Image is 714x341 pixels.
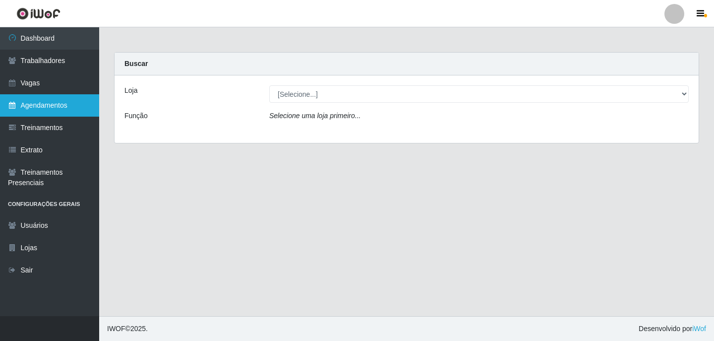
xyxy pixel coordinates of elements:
label: Função [124,111,148,121]
i: Selecione uma loja primeiro... [269,112,360,120]
img: CoreUI Logo [16,7,60,20]
a: iWof [692,325,706,333]
label: Loja [124,85,137,96]
span: Desenvolvido por [639,324,706,334]
span: © 2025 . [107,324,148,334]
strong: Buscar [124,60,148,68]
span: IWOF [107,325,125,333]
